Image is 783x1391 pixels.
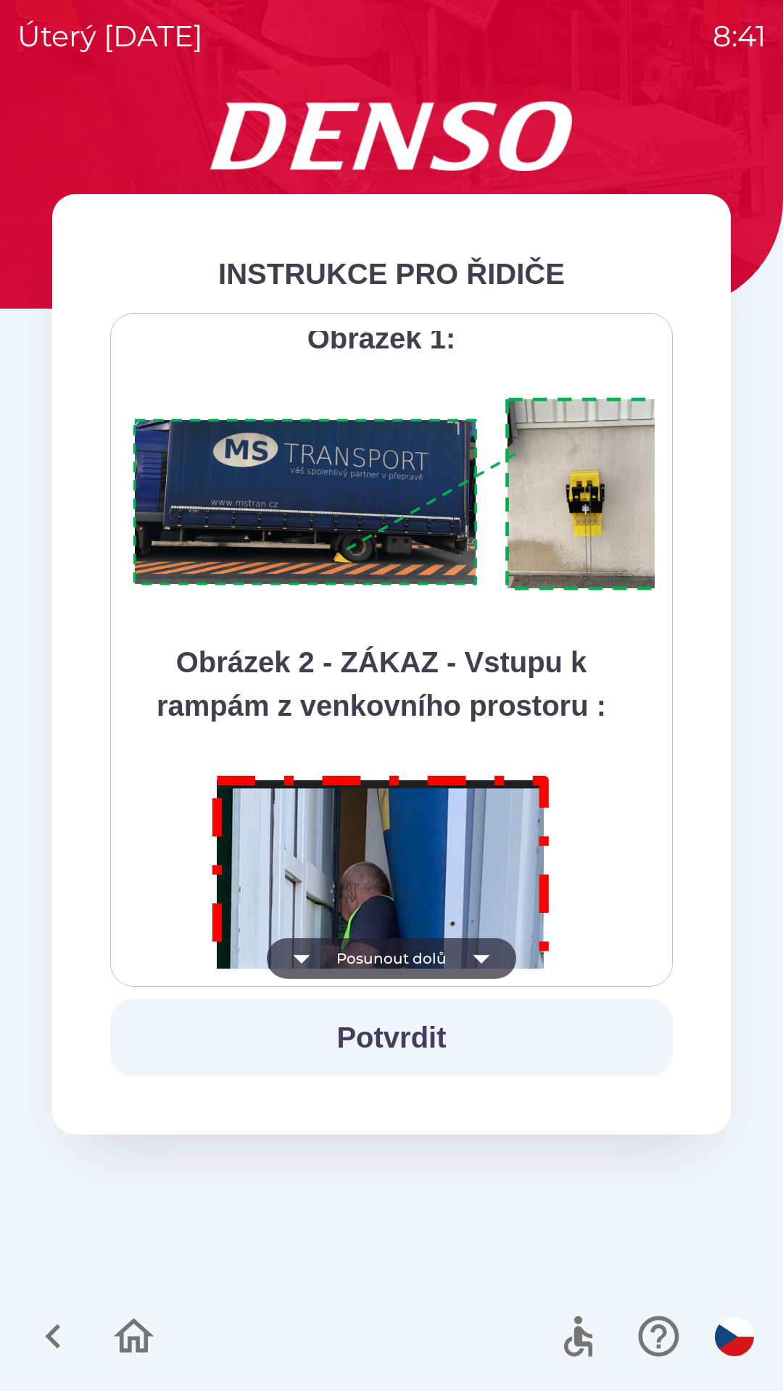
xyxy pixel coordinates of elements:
[17,14,203,58] p: úterý [DATE]
[196,756,567,1289] img: M8MNayrTL6gAAAABJRU5ErkJggg==
[715,1317,754,1356] img: cs flag
[267,938,516,979] button: Posunout dolů
[713,14,766,58] p: 8:41
[307,322,456,354] strong: Obrázek 1:
[110,998,673,1077] button: Potvrdit
[128,389,691,600] img: A1ym8hFSA0ukAAAAAElFTkSuQmCC
[110,252,673,296] div: INSTRUKCE PRO ŘIDIČE
[52,101,731,171] img: Logo
[157,646,606,722] strong: Obrázek 2 - ZÁKAZ - Vstupu k rampám z venkovního prostoru :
